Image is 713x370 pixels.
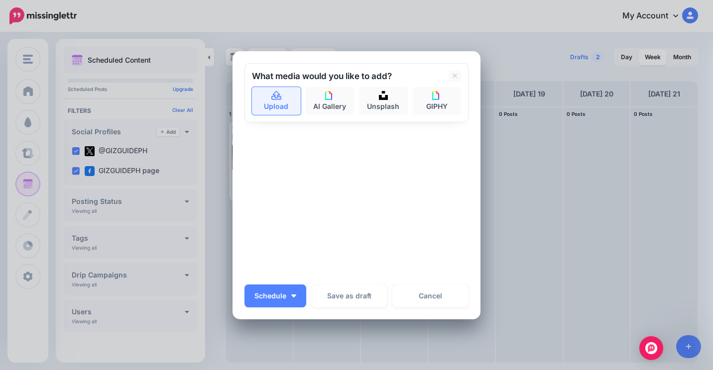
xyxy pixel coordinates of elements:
a: Unsplash [359,87,408,115]
img: arrow-down-white.png [291,294,296,297]
img: icon-giphy-square.png [432,91,441,100]
img: icon-unsplash-square.png [379,91,388,100]
button: Schedule [244,284,306,307]
a: GIPHY [413,87,462,115]
a: Upload [252,87,301,115]
button: Save as draft [311,284,387,307]
img: icon-giphy-square.png [325,91,334,100]
a: Cancel [392,284,469,307]
div: Open Intercom Messenger [639,336,663,360]
span: Schedule [254,292,286,299]
h2: What media would you like to add? [252,72,392,81]
a: AI Gallery [306,87,355,115]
